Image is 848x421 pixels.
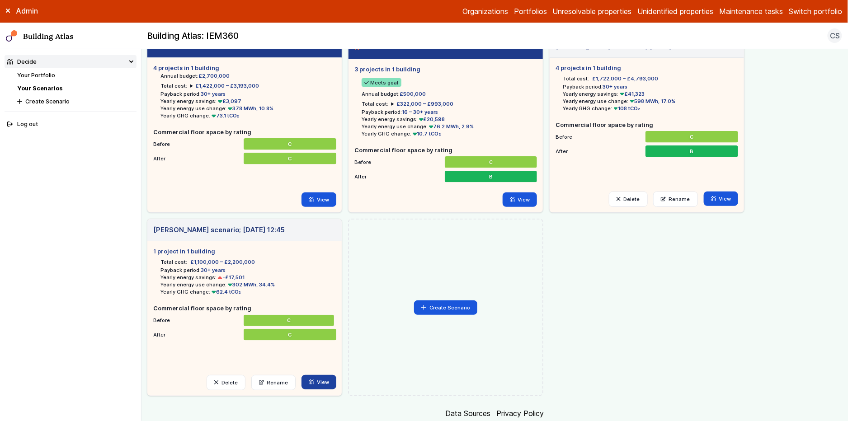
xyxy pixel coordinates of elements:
li: Yearly GHG change: [563,105,738,112]
li: Before [153,313,336,325]
li: Before [556,129,738,141]
span: £41,323 [619,91,645,97]
h6: Total cost: [160,258,187,266]
h5: 4 projects in 1 building [153,64,336,72]
li: After [153,327,336,339]
a: Privacy Policy [496,409,544,418]
a: Rename [653,192,698,207]
span: 30+ years [603,84,628,90]
li: Yearly energy use change: [362,123,537,130]
span: £3,097 [217,98,241,104]
li: Payback period: [563,83,738,90]
a: View [704,192,739,206]
li: Yearly energy use change: [563,98,738,105]
h5: Commercial floor space by rating [153,128,336,136]
button: Create Scenario [414,300,477,315]
li: Payback period: [362,108,537,116]
button: CS [828,28,842,43]
h5: 4 projects in 1 building [556,64,738,72]
li: Yearly energy savings: [563,90,738,98]
span: 302 MWh, 34.4% [226,281,275,288]
span: C [288,331,292,338]
span: 76.2 MWh, 2.9% [428,123,474,130]
a: Data Sources [445,409,490,418]
h5: Commercial floor space by rating [354,146,537,154]
span: 10.7 tCO₂ [411,131,441,137]
a: Your Scenarios [17,85,62,92]
li: Yearly GHG change: [362,130,537,137]
button: Switch portfolio [789,6,842,17]
h2: Building Atlas: IEM360 [147,30,239,42]
button: Create Scenario [14,95,137,108]
a: View [302,375,336,389]
img: main-0bbd2752.svg [6,30,18,42]
span: -£17,501 [217,274,245,281]
div: Decide [7,57,37,66]
span: CS [830,30,840,41]
span: 62.4 tCO₂ [210,289,241,295]
li: Yearly energy use change: [160,281,336,288]
button: Delete [207,375,245,390]
a: Organizations [462,6,508,17]
h6: Total cost: [362,100,388,108]
span: 30+ years [201,91,226,97]
summary: £1,422,000 – £3,193,000 [190,82,259,89]
span: £1,722,000 – £4,793,000 [592,75,658,82]
li: Annual budget: [362,90,537,98]
span: 73.1 tCO₂ [210,112,239,119]
h5: Commercial floor space by rating [556,121,738,129]
h6: Total cost: [160,82,187,89]
li: Annual budget: [160,72,336,80]
span: £1,422,000 – £3,193,000 [196,83,259,89]
span: B [489,173,493,180]
li: Payback period: [160,90,336,98]
li: Before [354,154,537,166]
a: Portfolios [514,6,547,17]
h3: [PERSON_NAME] scenario; [DATE] 12:45 [153,225,285,235]
li: Before [153,136,336,148]
span: 16 – 30+ years [402,109,438,115]
span: B [690,148,694,155]
span: C [690,133,694,140]
li: Yearly GHG change: [160,288,336,295]
span: Meets goal [362,78,401,87]
a: Rename [251,375,296,390]
h5: 1 project in 1 building [153,247,336,256]
span: £2,700,000 [198,73,230,79]
li: After [354,169,537,181]
span: £1,100,000 – £2,200,000 [190,258,255,266]
span: £322,000 – £993,000 [396,101,453,107]
summary: £322,000 – £993,000 [391,100,453,108]
li: After [153,151,336,163]
summary: Decide [5,55,137,68]
span: 598 MWh, 17.0% [629,98,676,104]
span: £20,598 [418,116,445,122]
span: 378 MWh, 10.8% [226,105,273,112]
button: Log out [5,118,137,131]
li: Yearly GHG change: [160,112,336,119]
a: Your Portfolio [17,72,55,79]
a: View [503,192,537,207]
h6: Total cost: [563,75,589,82]
span: C [288,317,292,324]
button: Delete [609,192,648,207]
li: Yearly energy savings: [160,274,336,281]
span: C [288,140,292,148]
li: Yearly energy savings: [362,116,537,123]
li: After [556,144,738,155]
a: Unresolvable properties [553,6,632,17]
span: £500,000 [400,91,426,97]
a: Maintenance tasks [719,6,783,17]
a: Unidentified properties [638,6,714,17]
span: C [489,159,493,166]
span: 108 tCO₂ [612,105,641,112]
span: C [288,155,292,162]
h5: 3 projects in 1 building [354,65,537,74]
li: Yearly energy savings: [160,98,336,105]
span: 30+ years [201,267,226,273]
li: Yearly energy use change: [160,105,336,112]
h5: Commercial floor space by rating [153,304,336,313]
li: Payback period: [160,267,336,274]
a: View [302,192,336,207]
